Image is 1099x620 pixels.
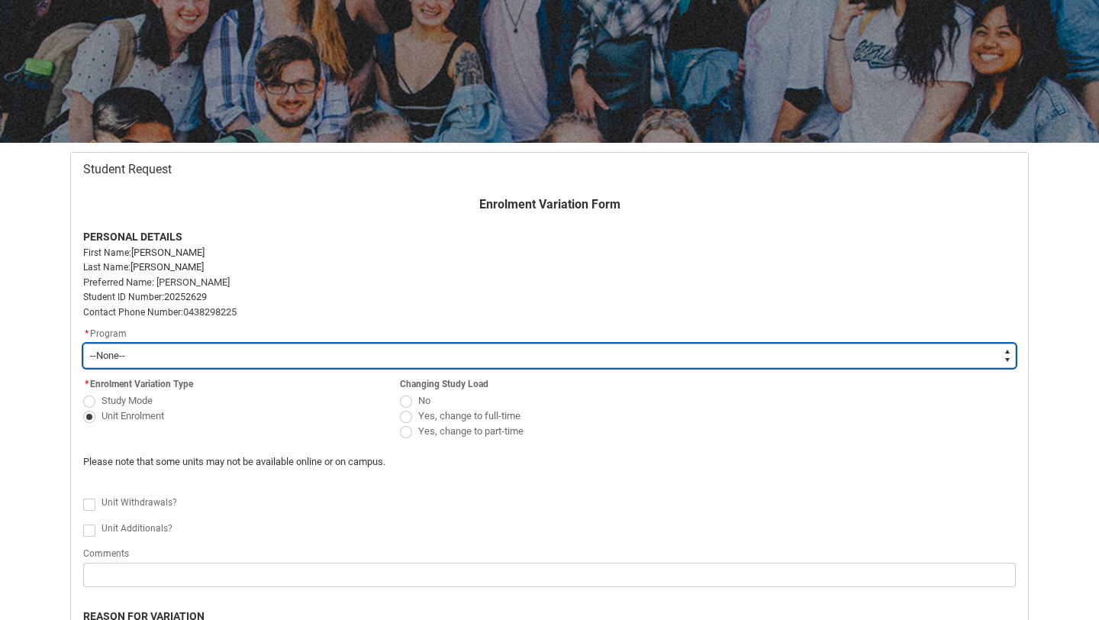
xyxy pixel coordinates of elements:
span: Contact Phone Number: [83,307,183,318]
p: [PERSON_NAME] [83,245,1016,260]
abbr: required [85,328,89,339]
span: Enrolment Variation Type [90,379,193,389]
strong: Enrolment Variation Form [479,197,620,212]
span: Study Mode [102,395,153,406]
span: 0438298225 [183,306,237,318]
p: Please note that some units may not be available online or on campus. [83,454,778,470]
strong: PERSONAL DETAILS [83,231,182,243]
span: Program [90,328,127,339]
span: Preferred Name: [PERSON_NAME] [83,276,230,288]
span: Student ID Number: [83,292,164,302]
span: Comments [83,548,129,559]
span: Yes, change to part-time [418,425,524,437]
span: Student Request [83,162,172,177]
span: Last Name: [83,262,131,273]
abbr: required [85,379,89,389]
span: Unit Enrolment [102,410,164,421]
span: Unit Withdrawals? [102,497,177,508]
p: [PERSON_NAME] [83,260,1016,275]
span: First Name: [83,247,131,258]
span: No [418,395,430,406]
p: 20252629 [83,289,1016,305]
span: Yes, change to full-time [418,410,520,421]
span: Unit Additionals? [102,523,172,534]
span: Changing Study Load [400,379,488,389]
